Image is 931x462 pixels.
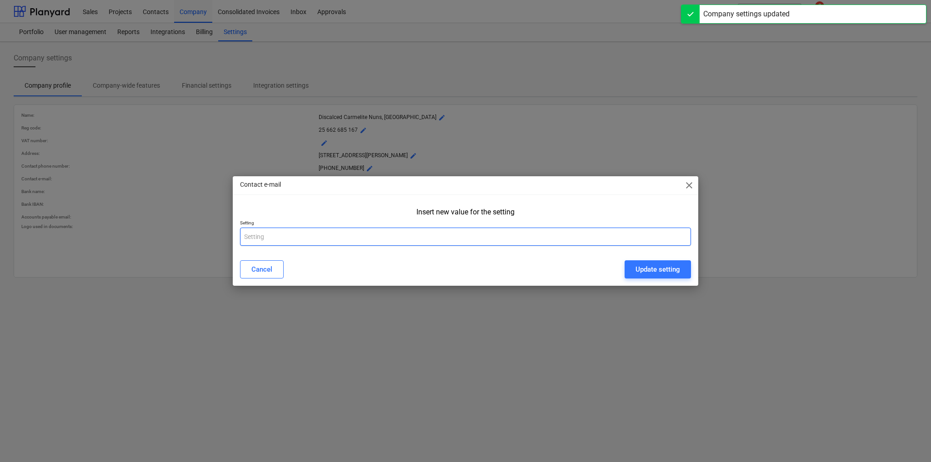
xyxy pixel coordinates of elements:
div: Cancel [251,263,272,275]
button: Update setting [625,260,691,278]
div: Company settings updated [703,9,790,20]
div: Insert new value for the setting [416,208,515,216]
span: close [684,180,695,191]
p: Contact e-mail [240,180,281,189]
p: Setting [240,220,691,228]
button: Cancel [240,260,284,278]
div: Update setting [636,263,680,275]
input: Setting [240,228,691,246]
iframe: Chat Widget [886,418,931,462]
